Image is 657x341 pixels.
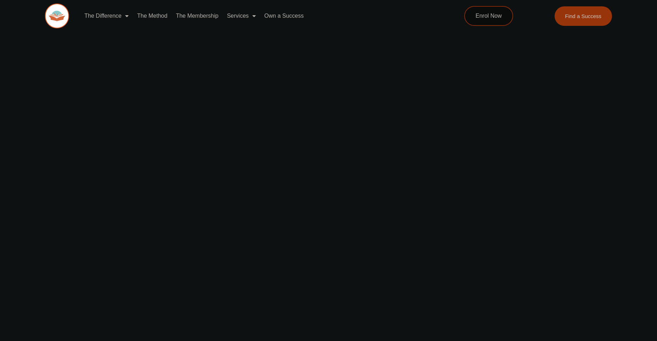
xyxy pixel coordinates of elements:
[476,13,502,19] span: Enrol Now
[133,8,172,24] a: The Method
[554,6,612,26] a: Find a Success
[539,261,657,341] iframe: Chat Widget
[223,8,260,24] a: Services
[80,8,432,24] nav: Menu
[172,8,223,24] a: The Membership
[80,8,133,24] a: The Difference
[565,13,601,19] span: Find a Success
[260,8,308,24] a: Own a Success
[464,6,513,26] a: Enrol Now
